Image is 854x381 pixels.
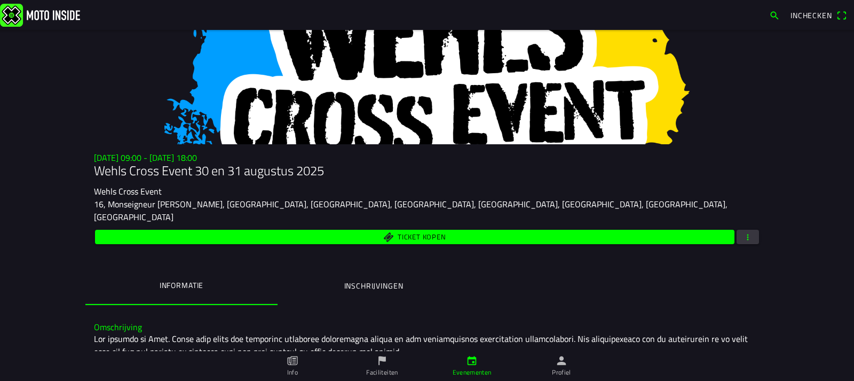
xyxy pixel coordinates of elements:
[94,198,728,223] ion-text: 16, Monseigneur [PERSON_NAME], [GEOGRAPHIC_DATA], [GEOGRAPHIC_DATA], [GEOGRAPHIC_DATA], [GEOGRAPH...
[344,280,404,292] ion-label: Inschrijvingen
[466,355,478,367] ion-icon: calendar
[94,153,760,163] h3: [DATE] 09:00 - [DATE] 18:00
[376,355,388,367] ion-icon: flag
[94,185,162,198] ion-text: Wehls Cross Event
[556,355,567,367] ion-icon: person
[552,368,571,377] ion-label: Profiel
[790,10,832,21] span: Inchecken
[160,279,203,291] ion-label: Informatie
[94,322,760,332] h3: Omschrijving
[366,368,398,377] ion-label: Faciliteiten
[398,234,446,240] span: Ticket kopen
[287,368,298,377] ion-label: Info
[785,6,852,24] a: Incheckenqr scanner
[453,368,492,377] ion-label: Evenementen
[287,355,298,367] ion-icon: paper
[94,163,760,178] h1: Wehls Cross Event 30 en 31 augustus 2025
[764,6,785,24] a: search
